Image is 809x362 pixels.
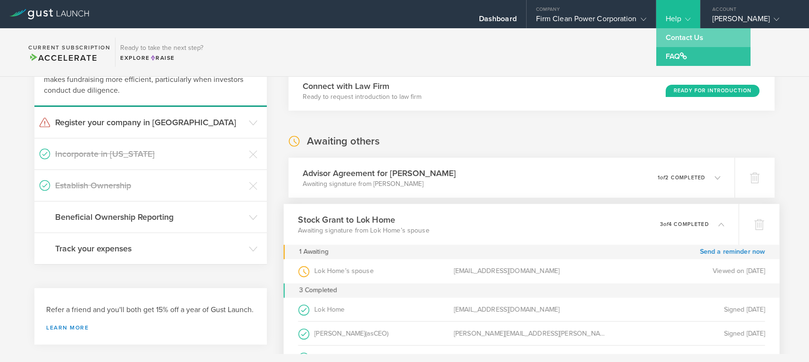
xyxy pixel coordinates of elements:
h3: Connect with Law Firm [303,80,421,92]
span: (as [365,329,373,337]
p: Awaiting signature from Lok Home’s spouse [298,226,429,235]
a: Learn more [46,325,255,330]
div: Signed [DATE] [609,322,765,345]
div: 1 Awaiting [299,245,328,259]
div: [PERSON_NAME] [712,14,792,28]
h3: Establish Ownership [55,179,244,192]
h3: Ready to take the next step? [120,45,203,51]
span: (as [365,353,373,361]
div: Connect with Law FirmReady to request introduction to law firmReady for Introduction [289,71,775,111]
div: Lok Home [298,298,454,321]
p: 1 2 completed [658,175,705,180]
div: 3 Completed [283,283,779,298]
div: Lok Home’s spouse [298,259,454,283]
em: of [660,175,665,181]
h3: Stock Grant to Lok Home [298,213,429,226]
a: Send a reminder now [700,245,765,259]
span: CEO [373,329,387,337]
span: Raise [150,55,175,61]
h3: Refer a friend and you'll both get 15% off a year of Gust Launch. [46,305,255,315]
div: [PERSON_NAME][EMAIL_ADDRESS][PERSON_NAME][DOMAIN_NAME] [454,322,609,345]
div: Staying compliant saves you from hassle and legal fees, and makes fundraising more efficient, par... [34,54,267,107]
div: Signed [DATE] [609,298,765,321]
span: Board Member [373,353,418,361]
h2: Current Subscription [28,45,110,50]
p: Ready to request introduction to law firm [303,92,421,102]
div: Explore [120,54,203,62]
h3: Incorporate in [US_STATE] [55,148,244,160]
div: Ready to take the next step?ExploreRaise [115,38,208,67]
h3: Track your expenses [55,242,244,255]
em: of [663,221,668,227]
h2: Awaiting others [307,135,380,148]
h3: Register your company in [GEOGRAPHIC_DATA] [55,116,244,129]
div: Viewed on [DATE] [609,259,765,283]
p: Awaiting signature from [PERSON_NAME] [303,179,456,189]
span: ) [418,353,419,361]
div: Ready for Introduction [666,85,759,97]
div: Help [666,14,691,28]
div: [PERSON_NAME] [298,322,454,345]
p: 3 4 completed [660,222,709,227]
h3: Beneficial Ownership Reporting [55,211,244,223]
h3: Advisor Agreement for [PERSON_NAME] [303,167,456,179]
div: Firm Clean Power Corporation [536,14,646,28]
div: Dashboard [479,14,517,28]
span: ) [387,329,388,337]
span: Accelerate [28,53,97,63]
div: [EMAIL_ADDRESS][DOMAIN_NAME] [454,259,609,283]
div: [EMAIL_ADDRESS][DOMAIN_NAME] [454,298,609,321]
